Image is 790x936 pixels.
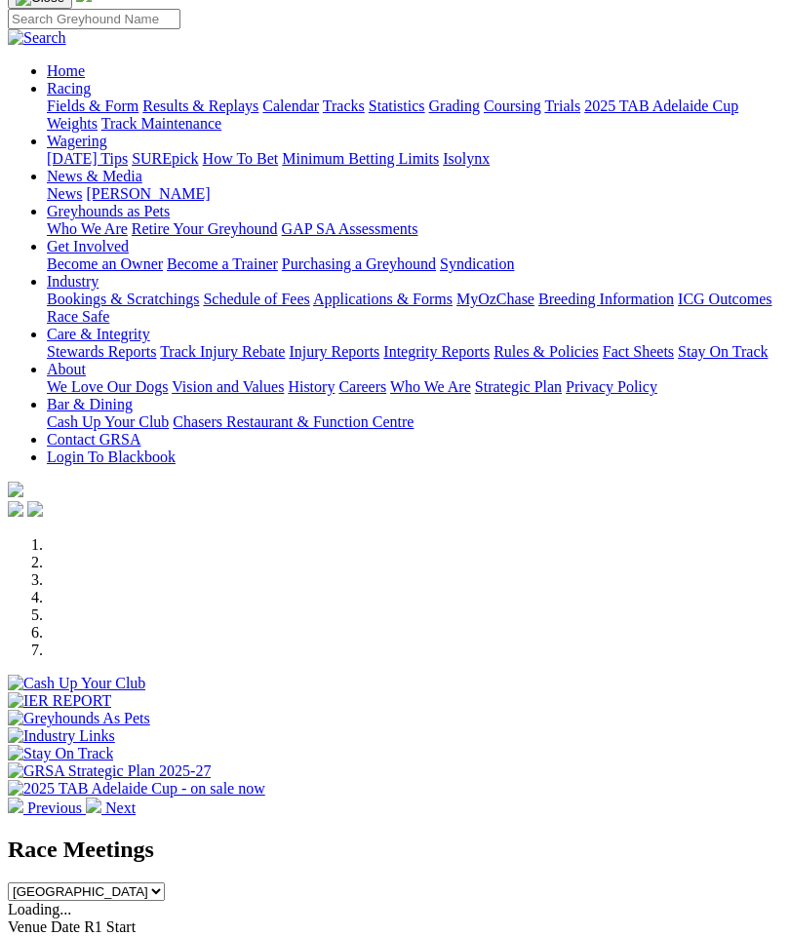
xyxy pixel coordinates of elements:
a: Get Involved [47,238,129,254]
div: Racing [47,97,782,133]
img: GRSA Strategic Plan 2025-27 [8,762,211,780]
img: Search [8,29,66,47]
a: Trials [544,97,580,114]
a: Care & Integrity [47,326,150,342]
a: Injury Reports [289,343,379,360]
a: [DATE] Tips [47,150,128,167]
a: Retire Your Greyhound [132,220,278,237]
a: 2025 TAB Adelaide Cup [584,97,738,114]
a: Wagering [47,133,107,149]
a: ICG Outcomes [678,291,771,307]
a: Chasers Restaurant & Function Centre [173,413,414,430]
img: IER REPORT [8,692,111,710]
a: Grading [429,97,480,114]
a: Strategic Plan [475,378,562,395]
img: chevron-right-pager-white.svg [86,798,101,813]
a: Careers [338,378,386,395]
a: Weights [47,115,98,132]
a: Isolynx [443,150,490,167]
a: Applications & Forms [313,291,453,307]
a: Race Safe [47,308,109,325]
a: Statistics [369,97,425,114]
a: Track Maintenance [101,115,221,132]
div: Wagering [47,150,782,168]
a: Tracks [323,97,365,114]
a: News & Media [47,168,142,184]
a: Cash Up Your Club [47,413,169,430]
a: Become a Trainer [167,255,278,272]
a: Login To Blackbook [47,448,176,465]
a: Stay On Track [678,343,768,360]
a: Who We Are [47,220,128,237]
a: Rules & Policies [494,343,599,360]
a: Results & Replays [142,97,258,114]
a: Become an Owner [47,255,163,272]
img: twitter.svg [27,501,43,517]
span: Date [51,918,80,935]
h2: Race Meetings [8,837,782,863]
a: About [47,361,86,377]
a: Schedule of Fees [203,291,309,307]
div: News & Media [47,185,782,203]
a: Purchasing a Greyhound [282,255,436,272]
a: News [47,185,82,202]
a: Bar & Dining [47,396,133,412]
a: Fact Sheets [603,343,674,360]
a: GAP SA Assessments [282,220,418,237]
a: Vision and Values [172,378,284,395]
a: Coursing [484,97,541,114]
span: Venue [8,918,47,935]
div: Get Involved [47,255,782,273]
a: Integrity Reports [383,343,490,360]
a: Home [47,62,85,79]
a: Calendar [262,97,319,114]
img: 2025 TAB Adelaide Cup - on sale now [8,780,265,798]
a: Greyhounds as Pets [47,203,170,219]
a: Privacy Policy [566,378,657,395]
a: We Love Our Dogs [47,378,168,395]
a: Industry [47,273,99,290]
a: How To Bet [203,150,279,167]
span: Loading... [8,901,71,917]
div: About [47,378,782,396]
div: Greyhounds as Pets [47,220,782,238]
a: MyOzChase [456,291,534,307]
a: Stewards Reports [47,343,156,360]
div: Care & Integrity [47,343,782,361]
img: Stay On Track [8,745,113,762]
a: Minimum Betting Limits [282,150,439,167]
span: Previous [27,799,82,816]
span: Next [105,799,136,816]
a: [PERSON_NAME] [86,185,210,202]
a: History [288,378,335,395]
img: logo-grsa-white.png [8,482,23,497]
img: Cash Up Your Club [8,675,145,692]
a: Track Injury Rebate [160,343,285,360]
a: Breeding Information [538,291,674,307]
div: Industry [47,291,782,326]
input: Search [8,9,180,29]
a: SUREpick [132,150,198,167]
a: Syndication [440,255,514,272]
a: Bookings & Scratchings [47,291,199,307]
a: Contact GRSA [47,431,140,448]
img: Industry Links [8,727,115,745]
div: Bar & Dining [47,413,782,431]
a: Who We Are [390,378,471,395]
a: Racing [47,80,91,97]
img: chevron-left-pager-white.svg [8,798,23,813]
span: R1 Start [84,918,136,935]
a: Next [86,799,136,816]
a: Fields & Form [47,97,138,114]
img: facebook.svg [8,501,23,517]
a: Previous [8,799,86,816]
img: Greyhounds As Pets [8,710,150,727]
